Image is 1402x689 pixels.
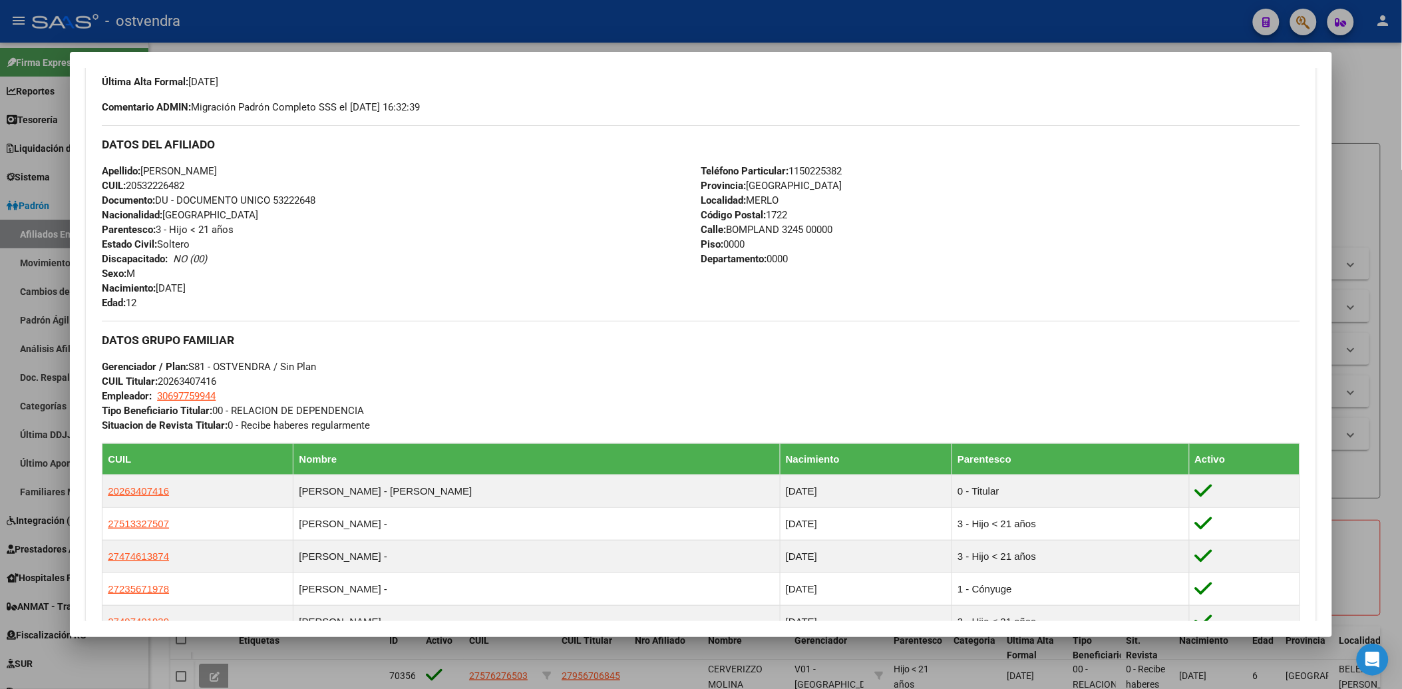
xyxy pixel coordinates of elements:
th: Parentesco [952,443,1189,475]
strong: Tipo Beneficiario Titular: [102,405,212,417]
span: 30697759944 [157,390,216,402]
span: [DATE] [102,282,186,294]
span: 1150225382 [701,165,842,177]
strong: Departamento: [701,253,767,265]
td: 1 - Cónyuge [952,573,1189,605]
strong: Piso: [701,238,723,250]
strong: CUIL: [102,180,126,192]
strong: Nacimiento: [102,282,156,294]
strong: Código Postal: [701,209,766,221]
span: Migración Padrón Completo SSS el [DATE] 16:32:39 [102,100,420,115]
strong: CUIL Titular: [102,375,158,387]
span: Soltero [102,238,190,250]
td: 0 - Titular [952,475,1189,507]
span: 27497401939 [108,616,169,627]
span: 0000 [701,253,788,265]
span: MERLO [701,194,779,206]
td: [DATE] [780,573,952,605]
strong: Parentesco: [102,224,156,236]
td: [DATE] [780,540,952,573]
span: M [102,268,135,280]
td: [DATE] [780,507,952,540]
span: 27235671978 [108,583,169,594]
span: BOMPLAND 3245 00000 [701,224,832,236]
div: Open Intercom Messenger [1357,644,1389,676]
strong: Situacion de Revista Titular: [102,419,228,431]
strong: Última Alta Formal: [102,76,188,88]
strong: Gerenciador / Plan: [102,361,188,373]
strong: Sexo: [102,268,126,280]
td: 3 - Hijo < 21 años [952,605,1189,638]
td: [PERSON_NAME] - [PERSON_NAME] [293,475,780,507]
th: CUIL [102,443,293,475]
td: 3 - Hijo < 21 años [952,507,1189,540]
strong: Nacionalidad: [102,209,162,221]
span: [PERSON_NAME] [102,165,217,177]
span: 12 [102,297,136,309]
strong: Discapacitado: [102,253,168,265]
td: [PERSON_NAME] - [293,507,780,540]
span: 27513327507 [108,518,169,529]
strong: Localidad: [701,194,746,206]
span: 0 - Recibe haberes regularmente [102,419,370,431]
td: [PERSON_NAME] - [293,605,780,638]
span: 00 - RELACION DE DEPENDENCIA [102,405,364,417]
span: DU - DOCUMENTO UNICO 53222648 [102,194,315,206]
th: Activo [1189,443,1300,475]
span: [GEOGRAPHIC_DATA] [102,209,258,221]
th: Nombre [293,443,780,475]
th: Nacimiento [780,443,952,475]
span: 0000 [701,238,745,250]
span: 27474613874 [108,551,169,562]
span: [DATE] [102,76,218,88]
td: 3 - Hijo < 21 años [952,540,1189,573]
span: 20532226482 [102,180,184,192]
strong: Estado Civil: [102,238,157,250]
span: [GEOGRAPHIC_DATA] [701,180,842,192]
strong: Empleador: [102,390,152,402]
span: 3 - Hijo < 21 años [102,224,234,236]
strong: Calle: [701,224,726,236]
td: [DATE] [780,475,952,507]
td: [PERSON_NAME] - [293,573,780,605]
strong: Documento: [102,194,155,206]
strong: Teléfono Particular: [701,165,789,177]
td: [PERSON_NAME] - [293,540,780,573]
span: 1722 [701,209,787,221]
span: 20263407416 [108,485,169,497]
strong: Comentario ADMIN: [102,101,191,113]
span: S81 - OSTVENDRA / Sin Plan [102,361,316,373]
strong: Apellido: [102,165,140,177]
h3: DATOS GRUPO FAMILIAR [102,333,1300,347]
span: 20263407416 [102,375,216,387]
strong: Provincia: [701,180,746,192]
i: NO (00) [173,253,207,265]
h3: DATOS DEL AFILIADO [102,137,1300,152]
strong: Edad: [102,297,126,309]
td: [DATE] [780,605,952,638]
